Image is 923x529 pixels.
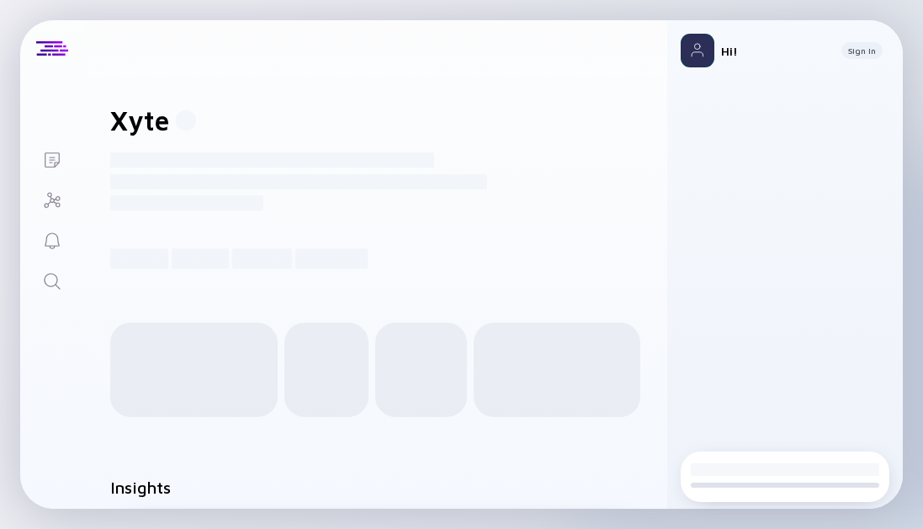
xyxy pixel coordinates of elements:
h2: Insights [110,478,171,497]
div: Hi! [721,44,828,58]
a: Search [20,259,83,300]
img: Profile Picture [681,34,714,67]
a: Investor Map [20,179,83,219]
button: Sign In [841,42,883,59]
a: Reminders [20,219,83,259]
h1: Xyte [110,104,169,136]
a: Lists [20,138,83,179]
